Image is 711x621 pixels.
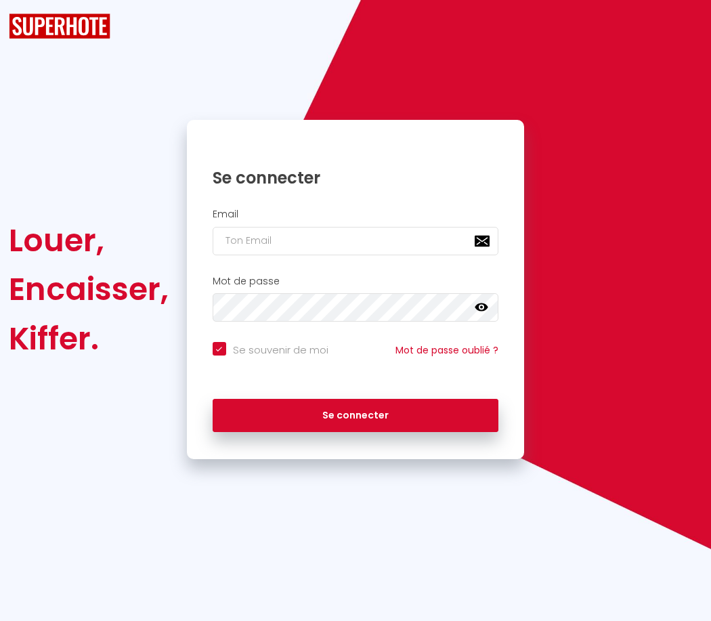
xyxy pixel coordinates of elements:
h1: Se connecter [213,167,499,188]
input: Ton Email [213,227,499,255]
a: Mot de passe oublié ? [395,343,498,357]
img: SuperHote logo [9,14,110,39]
h2: Mot de passe [213,276,499,287]
h2: Email [213,209,499,220]
button: Se connecter [213,399,499,433]
div: Louer, [9,216,169,265]
div: Encaisser, [9,265,169,314]
div: Kiffer. [9,314,169,363]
